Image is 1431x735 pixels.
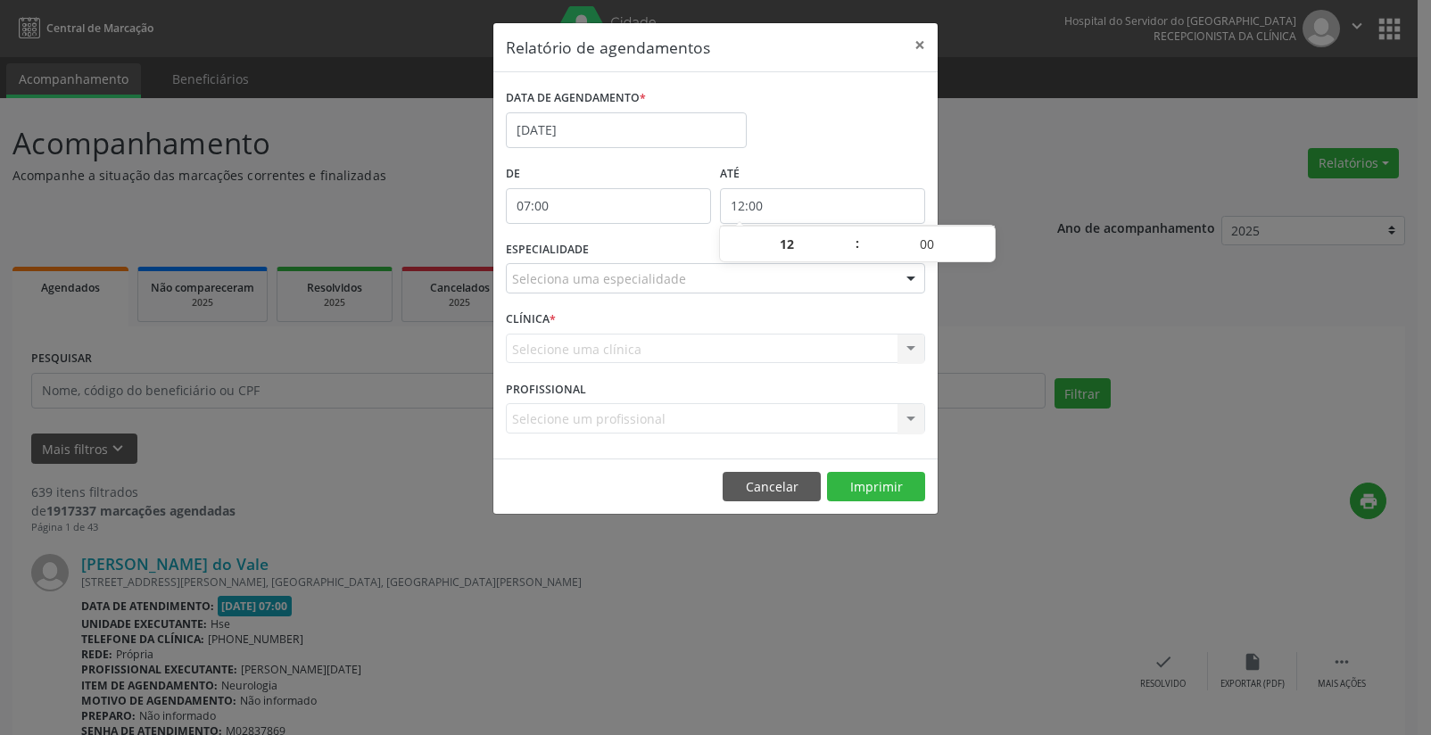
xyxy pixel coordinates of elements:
[723,472,821,502] button: Cancelar
[720,161,925,188] label: ATÉ
[506,36,710,59] h5: Relatório de agendamentos
[506,376,586,403] label: PROFISSIONAL
[720,188,925,224] input: Selecione o horário final
[827,472,925,502] button: Imprimir
[506,188,711,224] input: Selecione o horário inicial
[506,85,646,112] label: DATA DE AGENDAMENTO
[860,227,995,262] input: Minute
[506,112,747,148] input: Selecione uma data ou intervalo
[902,23,938,67] button: Close
[512,269,686,288] span: Seleciona uma especialidade
[506,306,556,334] label: CLÍNICA
[720,227,855,262] input: Hour
[506,161,711,188] label: De
[506,236,589,264] label: ESPECIALIDADE
[855,226,860,261] span: :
